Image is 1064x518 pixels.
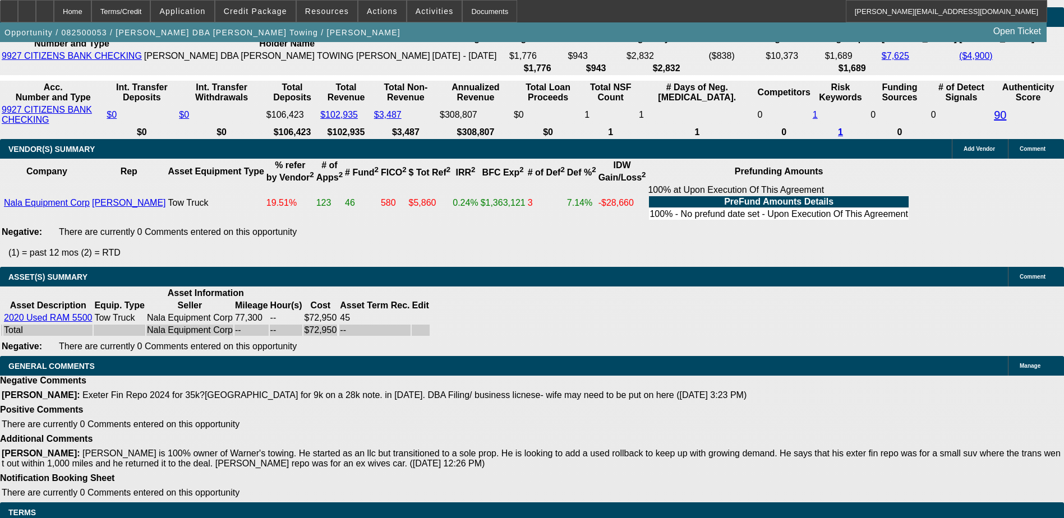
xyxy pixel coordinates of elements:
[993,82,1063,103] th: Authenticity Score
[584,127,637,138] th: 1
[638,104,756,126] td: 1
[519,165,523,174] sup: 2
[825,63,880,74] th: $1,689
[408,184,452,221] td: $5,860
[224,7,287,16] span: Credit Package
[311,300,331,310] b: Cost
[642,170,646,179] sup: 2
[358,1,406,22] button: Actions
[310,170,314,179] sup: 2
[592,165,596,174] sup: 2
[106,82,177,103] th: Int. Transfer Deposits
[2,341,42,351] b: Negative:
[513,104,583,126] td: $0
[446,165,450,174] sup: 2
[708,50,764,62] td: ($838)
[513,82,583,103] th: Total Loan Proceeds
[380,184,407,221] td: 580
[757,127,811,138] th: 0
[4,325,92,335] div: Total
[266,184,315,221] td: 19.51%
[566,184,597,221] td: 7.14%
[316,184,343,221] td: 123
[509,63,566,74] th: $1,776
[59,341,297,351] span: There are currently 0 Comments entered on this opportunity
[964,146,995,152] span: Add Vendor
[1020,146,1045,152] span: Comment
[235,300,268,310] b: Mileage
[471,165,475,174] sup: 2
[320,110,358,119] a: $102,935
[1,82,105,103] th: Acc. Number and Type
[870,82,929,103] th: Funding Sources
[4,198,90,207] a: Nala Equipment Corp
[305,7,349,16] span: Resources
[757,82,811,103] th: Competitors
[2,448,80,458] b: [PERSON_NAME]:
[234,312,269,323] td: 77,300
[882,51,909,61] a: $7,625
[270,300,302,310] b: Hour(s)
[439,82,512,103] th: Annualized Revenue
[168,288,244,298] b: Asset Information
[107,110,117,119] a: $0
[407,1,462,22] button: Activities
[513,127,583,138] th: $0
[374,110,402,119] a: $3,487
[375,165,379,174] sup: 2
[931,104,992,126] td: 0
[567,168,596,177] b: Def %
[340,300,409,310] b: Asset Term Rec.
[168,184,265,221] td: Tow Truck
[303,312,337,323] td: $72,950
[994,109,1006,121] a: 90
[825,50,880,62] td: $1,689
[339,170,343,179] sup: 2
[567,50,624,62] td: $943
[367,7,398,16] span: Actions
[648,185,909,221] div: 100% at Upon Execution Of This Agreement
[813,110,818,119] a: 1
[266,127,319,138] th: $106,423
[765,50,823,62] td: $10,373
[121,166,137,176] b: Rep
[402,165,406,174] sup: 2
[303,325,337,336] td: $72,950
[146,312,233,323] td: Nala Equipment Corp
[560,165,564,174] sup: 2
[2,390,80,400] b: [PERSON_NAME]:
[626,63,707,74] th: $2,832
[92,198,166,207] a: [PERSON_NAME]
[339,325,410,336] td: --
[439,127,512,138] th: $308,807
[8,248,1064,258] p: (1) = past 12 mos (2) = RTD
[584,104,637,126] td: 1
[297,1,357,22] button: Resources
[838,127,843,137] a: 1
[638,127,756,138] th: 1
[567,63,624,74] th: $943
[178,300,202,310] b: Seller
[870,127,929,138] th: 0
[345,168,379,177] b: # Fund
[528,168,565,177] b: # of Def
[649,209,908,220] td: 100% - No prefund date set - Upon Execution Of This Agreement
[527,184,565,221] td: 3
[234,325,269,336] td: --
[482,168,524,177] b: BFC Exp
[146,325,233,336] td: Nala Equipment Corp
[432,50,508,62] td: [DATE] - [DATE]
[266,104,319,126] td: $106,423
[8,272,87,281] span: ASSET(S) SUMMARY
[94,300,145,311] th: Equip. Type
[735,166,823,176] b: Prefunding Amounts
[339,300,410,311] th: Asset Term Recommendation
[270,325,303,336] td: --
[344,184,379,221] td: 46
[452,184,478,221] td: 0.24%
[638,82,756,103] th: # Days of Neg. [MEDICAL_DATA].
[2,51,142,61] a: 9927 CITIZENS BANK CHECKING
[1020,363,1040,369] span: Manage
[584,82,637,103] th: Sum of the Total NSF Count and Total Overdraft Fee Count from Ocrolus
[2,105,92,124] a: 9927 CITIZENS BANK CHECKING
